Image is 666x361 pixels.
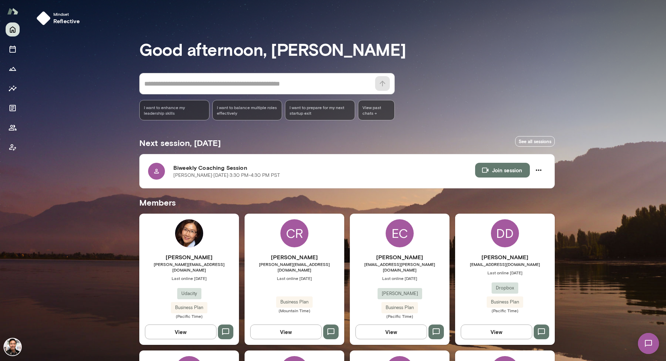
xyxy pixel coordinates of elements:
[455,261,555,267] span: [EMAIL_ADDRESS][DOMAIN_NAME]
[139,100,209,120] div: I want to enhance my leadership skills
[212,100,282,120] div: I want to balance multiple roles effectively
[139,253,239,261] h6: [PERSON_NAME]
[455,308,555,313] span: (Pacific Time)
[173,163,475,172] h6: Biweekly Coaching Session
[461,325,532,339] button: View
[245,275,344,281] span: Last online [DATE]
[350,313,449,319] span: (Pacific Time)
[145,325,217,339] button: View
[355,325,427,339] button: View
[492,285,518,292] span: Dropbox
[173,172,280,179] p: [PERSON_NAME] · [DATE] · 3:30 PM-4:30 PM PST
[171,304,207,311] span: Business Plan
[139,261,239,273] span: [PERSON_NAME][EMAIL_ADDRESS][DOMAIN_NAME]
[350,253,449,261] h6: [PERSON_NAME]
[455,270,555,275] span: Last online [DATE]
[6,62,20,76] button: Growth Plan
[487,299,523,306] span: Business Plan
[6,140,20,154] button: Client app
[245,261,344,273] span: [PERSON_NAME][EMAIL_ADDRESS][DOMAIN_NAME]
[358,100,395,120] span: View past chats ->
[350,275,449,281] span: Last online [DATE]
[289,105,351,116] span: I want to prepare for my next startup exit
[139,137,221,148] h5: Next session, [DATE]
[6,42,20,56] button: Sessions
[515,136,555,147] a: See all sessions
[6,101,20,115] button: Documents
[34,8,86,28] button: Mindsetreflective
[139,275,239,281] span: Last online [DATE]
[6,121,20,135] button: Members
[280,219,308,247] div: CR
[177,290,201,297] span: Udacity
[245,253,344,261] h6: [PERSON_NAME]
[475,163,530,178] button: Join session
[6,81,20,95] button: Insights
[381,304,418,311] span: Business Plan
[139,39,555,59] h3: Good afternoon, [PERSON_NAME]
[276,299,313,306] span: Business Plan
[53,17,80,25] h6: reflective
[217,105,278,116] span: I want to balance multiple roles effectively
[378,290,422,297] span: [PERSON_NAME]
[7,5,18,18] img: Mento
[36,11,51,25] img: mindset
[491,219,519,247] div: DD
[175,219,203,247] img: Vicky Xiao
[455,253,555,261] h6: [PERSON_NAME]
[4,339,21,355] img: Albert Villarde
[250,325,322,339] button: View
[144,105,205,116] span: I want to enhance my leadership skills
[139,313,239,319] span: (Pacific Time)
[386,219,414,247] div: EC
[285,100,355,120] div: I want to prepare for my next startup exit
[139,197,555,208] h5: Members
[6,22,20,36] button: Home
[53,11,80,17] span: Mindset
[245,308,344,313] span: (Mountain Time)
[350,261,449,273] span: [EMAIL_ADDRESS][PERSON_NAME][DOMAIN_NAME]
